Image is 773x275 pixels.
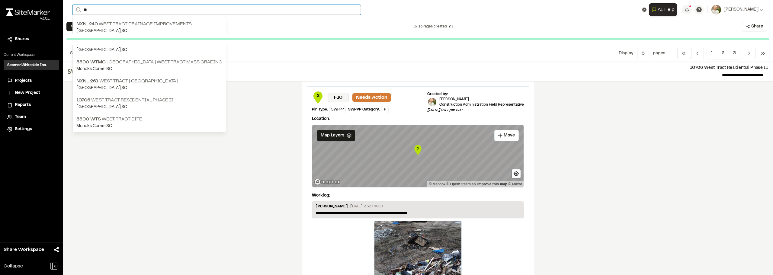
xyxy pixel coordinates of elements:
span: 8800 WTS [76,117,101,121]
span: New Project [15,90,40,96]
div: Created by: [427,91,524,97]
text: 2 [417,146,419,151]
nav: Navigation [677,48,769,59]
a: NXNL240 West Tract Drainage Improvements[GEOGRAPHIC_DATA],SC [73,18,226,37]
p: [GEOGRAPHIC_DATA] , SC [76,104,222,110]
a: New Project [7,90,56,96]
button: Search [72,5,83,15]
button: Move [494,130,519,141]
button: Share [742,22,767,31]
p: [PERSON_NAME] [439,97,524,102]
span: Shares [15,36,29,43]
span: 10706 [690,66,703,70]
span: 8800 WTMG [76,60,106,64]
p: F10 [328,93,349,102]
p: Worklog: [312,192,330,199]
div: SWPPP Category: [348,107,380,112]
a: 10706 West Tract Residential Phase II[GEOGRAPHIC_DATA],SC [73,94,226,113]
p: West Tract [GEOGRAPHIC_DATA] [76,78,222,85]
a: 8800 WTMG [GEOGRAPHIC_DATA] West Tract Mass GradingMoncks Corner,SC [73,56,226,75]
button: [PERSON_NAME] [711,5,763,14]
span: 2 [312,93,324,99]
a: Mapbox [429,182,445,186]
p: West Tract Residential Phase II [133,65,768,71]
div: Pin Type: [312,107,328,112]
p: West Tract Site [76,116,222,123]
span: 10706 [76,98,90,102]
a: Reports [7,102,56,108]
h3: SeamonWhiteside Inc. [7,62,47,68]
a: NXNL 261 West Tract [GEOGRAPHIC_DATA][GEOGRAPHIC_DATA],SC [73,75,226,94]
span: AI Help [658,6,675,13]
span: Share Workspace [4,246,44,253]
button: Clear text [642,8,646,12]
span: Projects [15,78,32,84]
img: file [68,69,128,74]
p: Current Workspace [4,52,59,58]
a: Map feedback [477,182,507,186]
span: 13 Pages created [419,24,447,29]
a: Shares [7,36,56,43]
a: OpenStreetMap [447,182,476,186]
a: Settings [7,126,56,133]
p: page s [653,50,665,57]
a: Projects [7,78,56,84]
p: Construction Administration Field Representative [439,102,524,107]
p: [GEOGRAPHIC_DATA] West Tract Mass Grading [76,59,222,66]
a: Team [7,114,56,120]
button: Open AI Assistant [649,3,677,16]
p: Display [619,50,633,57]
p: Needs Action [352,93,391,102]
span: 2 [717,48,729,59]
a: NXNL261 West Tract Residential Phase 1[GEOGRAPHIC_DATA],SC [73,37,226,56]
p: 0 / [414,24,447,29]
img: rebrand.png [6,8,50,16]
span: NXNL 261 [76,79,98,83]
span: Team [15,114,26,120]
p: Moncks Corner , SC [76,66,222,72]
div: F [381,106,389,113]
a: Maxar [508,182,522,186]
a: 8800 WTS West Tract SiteMoncks Corner,SC [73,113,226,132]
p: [GEOGRAPHIC_DATA] , SC [76,47,222,53]
p: [DATE] 2:53 PM EDT [350,204,385,209]
p: to of pages [70,50,127,57]
p: [GEOGRAPHIC_DATA] , SC [76,85,222,91]
button: ← Back [66,22,88,31]
span: 3 [729,48,740,59]
span: [PERSON_NAME] [723,6,759,13]
span: Reports [15,102,31,108]
span: NXNL240 [76,22,98,26]
span: 1 [706,48,717,59]
p: Moncks Corner , SC [76,123,222,130]
span: Collapse [4,263,23,270]
button: Find my location [512,169,521,178]
span: Settings [15,126,32,133]
span: Map Layers [321,132,344,139]
a: Mapbox logo [314,178,341,185]
div: SWPPP [329,106,346,113]
span: Showing of [70,52,93,55]
img: User [711,5,721,14]
div: Oh geez...please don't... [6,16,50,21]
p: [DATE] 2:47 pm EDT [427,107,524,113]
p: West Tract Residential Phase II [76,97,222,104]
div: Map marker [413,144,422,156]
p: Location: [312,116,524,122]
button: 5 [637,48,649,59]
div: Open AI Assistant [649,3,680,16]
p: [PERSON_NAME] [316,204,348,210]
p: West Tract Drainage Improvements [76,21,222,28]
canvas: Map [312,125,524,187]
p: [GEOGRAPHIC_DATA] , SC [76,28,222,34]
